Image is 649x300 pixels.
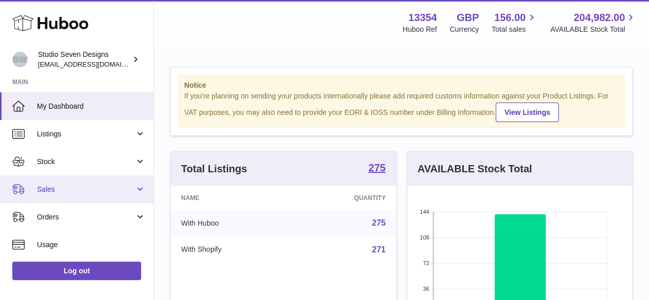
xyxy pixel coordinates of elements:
strong: 13354 [408,11,437,25]
td: With Shopify [171,236,292,263]
a: 271 [372,245,386,254]
text: 144 [420,209,429,215]
span: [EMAIL_ADDRESS][DOMAIN_NAME] [38,60,151,68]
a: 204,982.00 AVAILABLE Stock Total [550,11,637,34]
span: 156.00 [494,11,525,25]
strong: 275 [368,163,385,173]
th: Name [171,186,292,210]
strong: GBP [457,11,479,25]
span: Usage [37,240,146,250]
text: 108 [420,234,429,241]
th: Quantity [292,186,396,210]
span: Stock [37,157,135,167]
a: Log out [12,262,141,280]
text: 72 [423,260,429,266]
span: Listings [37,129,135,139]
span: Sales [37,185,135,194]
div: Currency [450,25,479,34]
h3: AVAILABLE Stock Total [418,162,532,176]
text: 36 [423,286,429,292]
span: 204,982.00 [574,11,625,25]
a: 275 [372,218,386,227]
span: My Dashboard [37,102,146,111]
a: 156.00 Total sales [491,11,537,34]
td: With Huboo [171,210,292,236]
a: 275 [368,163,385,175]
div: Studio Seven Designs [38,50,130,69]
img: internalAdmin-13354@internal.huboo.com [12,52,28,67]
span: Orders [37,212,135,222]
span: Total sales [491,25,537,34]
h3: Total Listings [181,162,247,176]
div: If you're planning on sending your products internationally please add required customs informati... [184,91,619,122]
strong: Notice [184,81,619,90]
a: View Listings [496,103,559,122]
div: Huboo Ref [403,25,437,34]
span: AVAILABLE Stock Total [550,25,637,34]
